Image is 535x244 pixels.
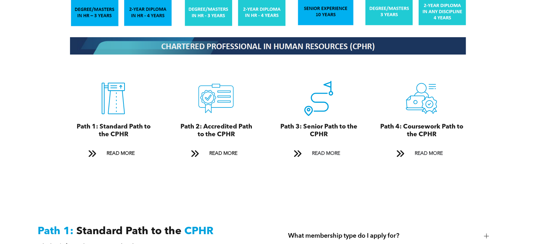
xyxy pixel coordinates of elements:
[76,226,181,237] span: Standard Path to the
[391,147,452,160] a: READ MORE
[288,232,478,240] span: What membership type do I apply for?
[76,124,150,138] span: Path 1: Standard Path to the CPHR
[380,124,463,138] span: Path 4: Coursework Path to the CPHR
[186,147,246,160] a: READ MORE
[288,147,349,160] a: READ MORE
[184,226,214,237] span: CPHR
[280,124,357,138] span: Path 3: Senior Path to the CPHR
[309,147,342,160] span: READ MORE
[38,226,74,237] span: Path 1:
[104,147,137,160] span: READ MORE
[180,124,252,138] span: Path 2: Accredited Path to the CPHR
[83,147,144,160] a: READ MORE
[206,147,240,160] span: READ MORE
[412,147,445,160] span: READ MORE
